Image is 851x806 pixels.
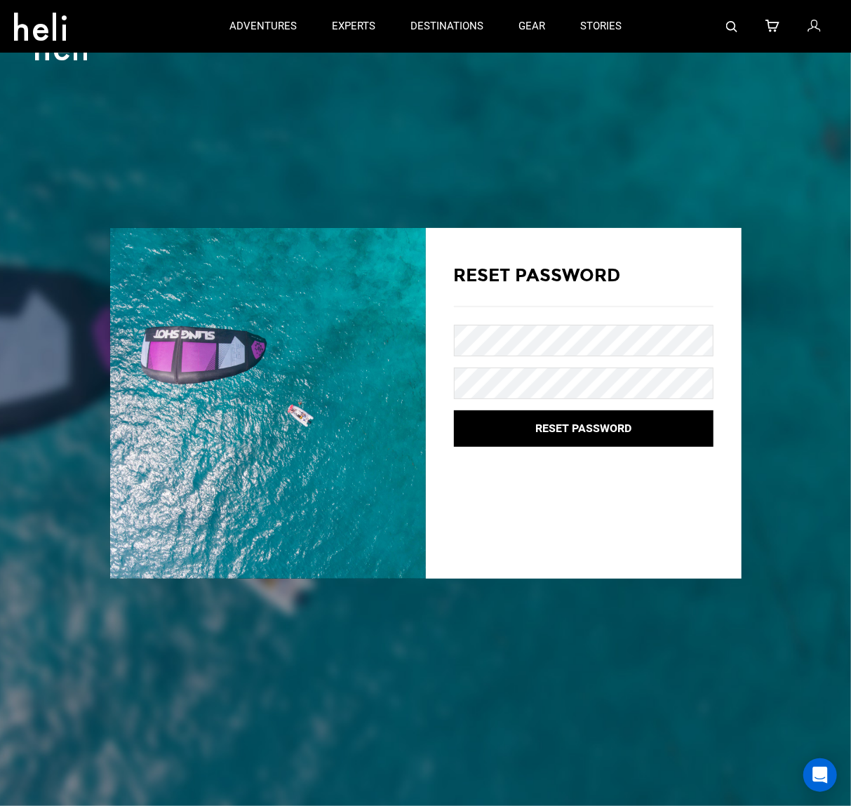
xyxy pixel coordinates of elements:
p: destinations [410,19,483,34]
img: search-bar-icon.svg [726,21,737,32]
div: Reset Password [454,263,713,288]
p: experts [332,19,375,34]
p: adventures [229,19,297,34]
button: Reset Password [454,410,713,448]
div: Open Intercom Messenger [803,758,837,792]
